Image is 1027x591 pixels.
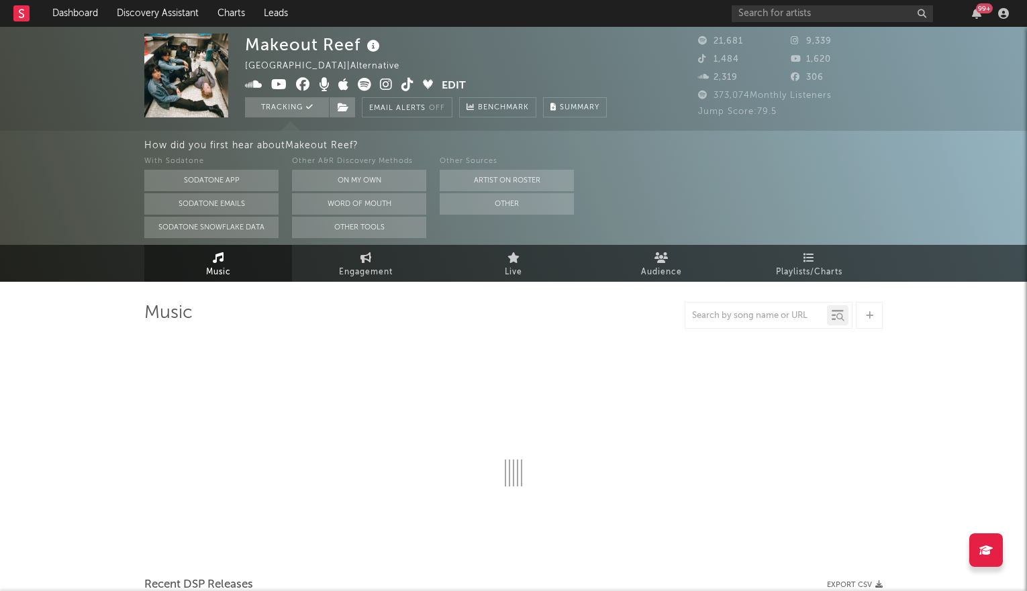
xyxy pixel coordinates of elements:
[698,37,743,46] span: 21,681
[292,217,426,238] button: Other Tools
[442,78,466,95] button: Edit
[144,217,279,238] button: Sodatone Snowflake Data
[362,97,452,117] button: Email AlertsOff
[144,170,279,191] button: Sodatone App
[440,170,574,191] button: Artist on Roster
[292,245,440,282] a: Engagement
[478,100,529,116] span: Benchmark
[144,245,292,282] a: Music
[505,264,522,280] span: Live
[732,5,933,22] input: Search for artists
[587,245,735,282] a: Audience
[245,97,329,117] button: Tracking
[245,34,383,56] div: Makeout Reef
[440,154,574,170] div: Other Sources
[543,97,607,117] button: Summary
[292,193,426,215] button: Word Of Mouth
[560,104,599,111] span: Summary
[972,8,981,19] button: 99+
[292,170,426,191] button: On My Own
[698,91,832,100] span: 373,074 Monthly Listeners
[685,311,827,321] input: Search by song name or URL
[292,154,426,170] div: Other A&R Discovery Methods
[641,264,682,280] span: Audience
[791,55,831,64] span: 1,620
[735,245,883,282] a: Playlists/Charts
[144,193,279,215] button: Sodatone Emails
[440,245,587,282] a: Live
[144,138,1027,154] div: How did you first hear about Makeout Reef ?
[698,73,738,82] span: 2,319
[440,193,574,215] button: Other
[976,3,993,13] div: 99 +
[791,37,832,46] span: 9,339
[429,105,445,112] em: Off
[206,264,231,280] span: Music
[339,264,393,280] span: Engagement
[245,58,415,74] div: [GEOGRAPHIC_DATA] | Alternative
[144,154,279,170] div: With Sodatone
[698,107,777,116] span: Jump Score: 79.5
[776,264,842,280] span: Playlists/Charts
[827,581,883,589] button: Export CSV
[791,73,824,82] span: 306
[698,55,739,64] span: 1,484
[459,97,536,117] a: Benchmark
